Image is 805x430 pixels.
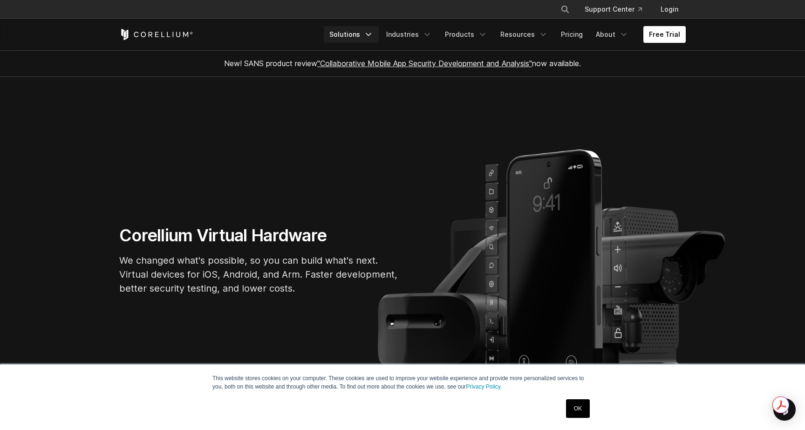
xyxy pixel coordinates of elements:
[324,26,379,43] a: Solutions
[549,1,686,18] div: Navigation Menu
[381,26,437,43] a: Industries
[119,29,193,40] a: Corellium Home
[566,399,590,418] a: OK
[119,225,399,246] h1: Corellium Virtual Hardware
[555,26,588,43] a: Pricing
[653,1,686,18] a: Login
[557,1,573,18] button: Search
[224,59,581,68] span: New! SANS product review now available.
[495,26,553,43] a: Resources
[212,374,593,391] p: This website stores cookies on your computer. These cookies are used to improve your website expe...
[119,253,399,295] p: We changed what's possible, so you can build what's next. Virtual devices for iOS, Android, and A...
[317,59,532,68] a: "Collaborative Mobile App Security Development and Analysis"
[643,26,686,43] a: Free Trial
[324,26,686,43] div: Navigation Menu
[466,383,502,390] a: Privacy Policy.
[439,26,493,43] a: Products
[577,1,649,18] a: Support Center
[590,26,634,43] a: About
